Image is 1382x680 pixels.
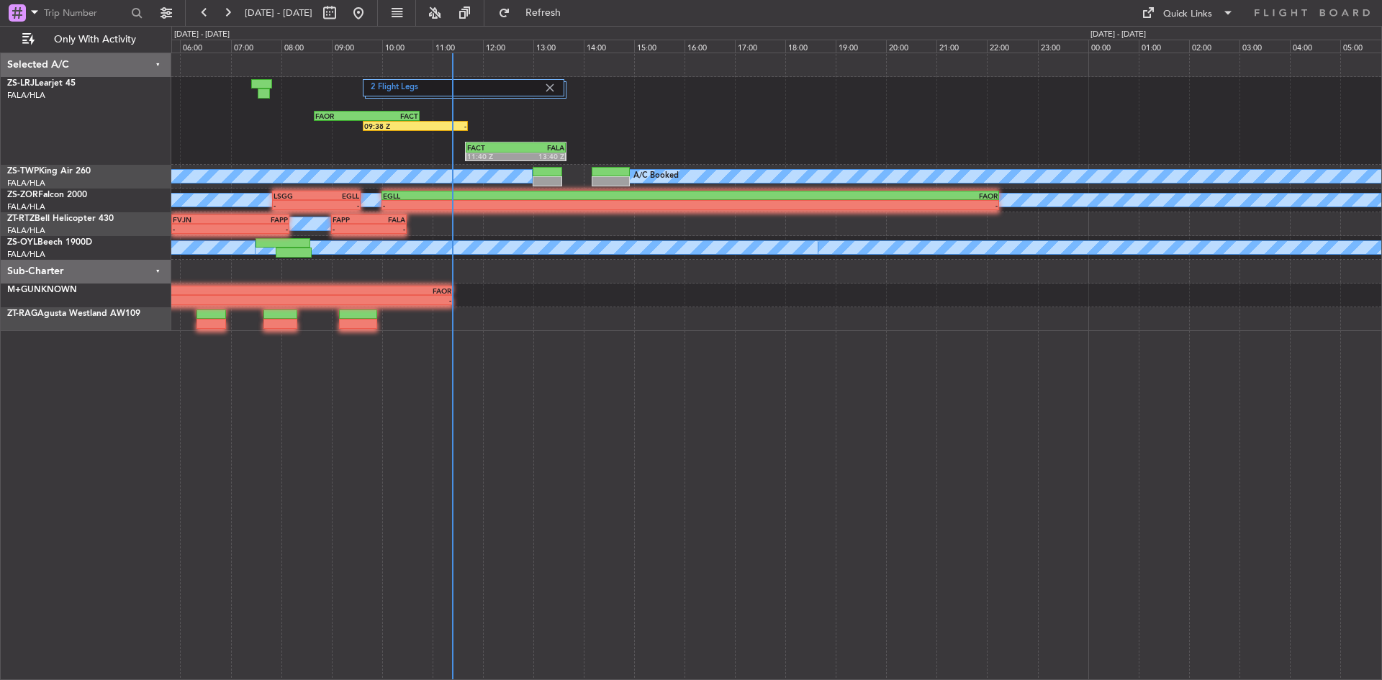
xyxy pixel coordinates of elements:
[1189,40,1239,53] div: 02:00
[316,191,359,200] div: EGLL
[836,40,886,53] div: 19:00
[231,40,281,53] div: 07:00
[1290,40,1340,53] div: 04:00
[433,40,483,53] div: 11:00
[7,309,140,318] a: ZT-RAGAgusta Westland AW109
[333,225,369,233] div: -
[1088,40,1139,53] div: 00:00
[1139,40,1189,53] div: 01:00
[367,112,418,120] div: FACT
[315,112,366,120] div: FAOR
[690,191,998,200] div: FAOR
[7,167,91,176] a: ZS-TWPKing Air 260
[987,40,1037,53] div: 22:00
[685,40,735,53] div: 16:00
[1163,7,1212,22] div: Quick Links
[633,166,679,187] div: A/C Booked
[467,152,515,160] div: 11:40 Z
[369,215,405,224] div: FALA
[316,201,359,209] div: -
[230,215,288,224] div: FAPP
[369,225,405,233] div: -
[382,40,433,53] div: 10:00
[274,191,317,200] div: LSGG
[516,152,564,160] div: 13:40 Z
[690,201,998,209] div: -
[7,249,45,260] a: FALA/HLA
[584,40,634,53] div: 14:00
[173,225,230,233] div: -
[230,225,288,233] div: -
[274,201,317,209] div: -
[7,238,92,247] a: ZS-OYLBeech 1900D
[7,286,77,294] a: M+GUNKNOWN
[7,90,45,101] a: FALA/HLA
[7,191,38,199] span: ZS-ZOR
[333,215,369,224] div: FAPP
[7,238,37,247] span: ZS-OYL
[7,167,39,176] span: ZS-TWP
[383,191,690,200] div: EGLL
[7,286,27,294] span: M+G
[364,122,415,130] div: 09:38 Z
[1239,40,1290,53] div: 03:00
[634,40,685,53] div: 15:00
[371,82,543,94] label: 2 Flight Legs
[7,191,87,199] a: ZS-ZORFalcon 2000
[281,40,332,53] div: 08:00
[174,29,230,41] div: [DATE] - [DATE]
[7,178,45,189] a: FALA/HLA
[37,35,152,45] span: Only With Activity
[886,40,936,53] div: 20:00
[492,1,578,24] button: Refresh
[44,2,127,24] input: Trip Number
[513,8,574,18] span: Refresh
[483,40,533,53] div: 12:00
[180,40,230,53] div: 06:00
[1090,29,1146,41] div: [DATE] - [DATE]
[936,40,987,53] div: 21:00
[1038,40,1088,53] div: 23:00
[7,309,37,318] span: ZT-RAG
[516,143,564,152] div: FALA
[543,81,556,94] img: gray-close.svg
[7,214,114,223] a: ZT-RTZBell Helicopter 430
[245,6,312,19] span: [DATE] - [DATE]
[7,79,35,88] span: ZS-LRJ
[7,225,45,236] a: FALA/HLA
[735,40,785,53] div: 17:00
[1134,1,1241,24] button: Quick Links
[785,40,836,53] div: 18:00
[415,122,466,130] div: -
[173,215,230,224] div: FVJN
[533,40,584,53] div: 13:00
[16,28,156,51] button: Only With Activity
[332,40,382,53] div: 09:00
[383,201,690,209] div: -
[7,214,35,223] span: ZT-RTZ
[7,79,76,88] a: ZS-LRJLearjet 45
[7,201,45,212] a: FALA/HLA
[467,143,515,152] div: FACT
